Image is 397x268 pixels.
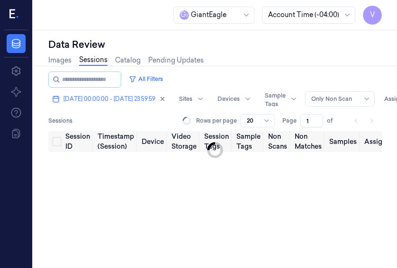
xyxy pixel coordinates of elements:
[94,131,138,152] th: Timestamp (Session)
[291,131,325,152] th: Non Matches
[200,131,233,152] th: Session Tags
[138,131,168,152] th: Device
[180,10,189,20] span: G i
[350,114,378,127] nav: pagination
[233,131,264,152] th: Sample Tags
[265,91,286,108] div: Sample Tags
[52,137,62,146] button: Select all
[115,55,141,65] a: Catalog
[48,116,72,125] span: Sessions
[264,131,291,152] th: Non Scans
[282,116,297,125] span: Page
[363,6,382,25] button: V
[48,55,72,65] a: Images
[79,55,108,66] a: Sessions
[48,91,170,107] button: [DATE] 00:00:00 - [DATE] 23:59:59
[48,38,382,51] div: Data Review
[327,116,342,125] span: of
[125,71,167,87] button: All Filters
[325,131,361,152] th: Samples
[62,131,94,152] th: Session ID
[63,95,155,103] span: [DATE] 00:00:00 - [DATE] 23:59:59
[148,55,204,65] a: Pending Updates
[196,116,237,125] p: Rows per page
[168,131,200,152] th: Video Storage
